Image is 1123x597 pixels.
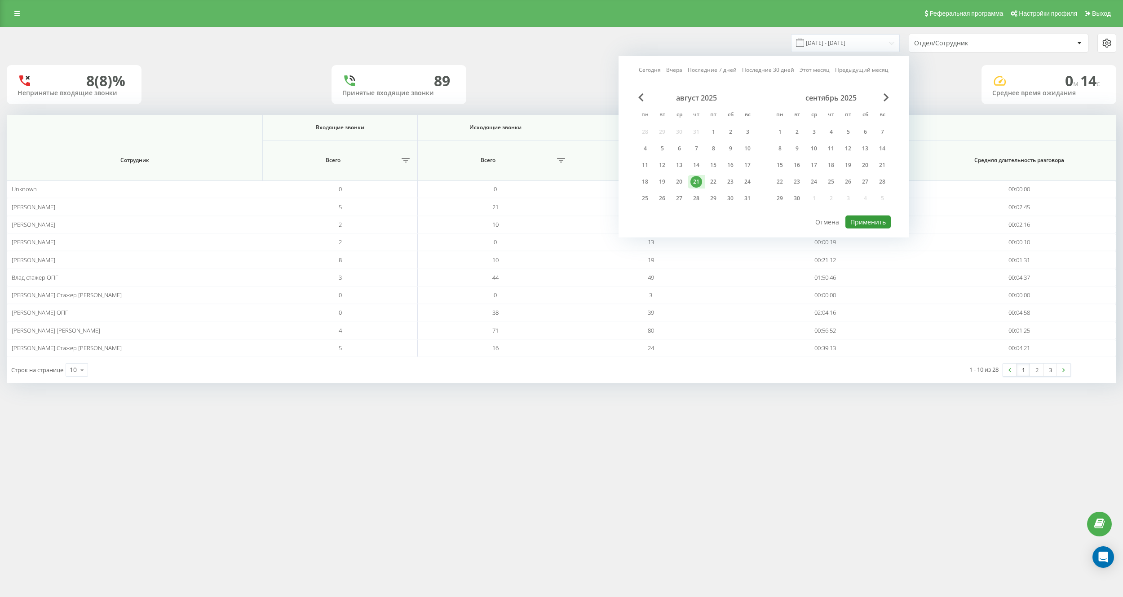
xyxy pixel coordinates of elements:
[840,158,857,172] div: пт 19 сент. 2025 г.
[656,193,668,204] div: 26
[12,185,37,193] span: Unknown
[637,93,756,102] div: август 2025
[808,159,820,171] div: 17
[824,109,838,122] abbr: четверг
[810,215,844,228] button: Отмена
[12,256,55,264] span: [PERSON_NAME]
[688,192,705,205] div: чт 28 авг. 2025 г.
[339,256,342,264] span: 8
[791,193,803,204] div: 30
[339,273,342,281] span: 3
[800,66,830,74] a: Этот месяц
[842,126,854,138] div: 5
[858,109,872,122] abbr: суббота
[494,291,497,299] span: 0
[771,158,788,172] div: пн 15 сент. 2025 г.
[936,157,1102,164] span: Средняя длительность разговора
[707,159,719,171] div: 15
[707,143,719,154] div: 8
[648,308,654,316] span: 39
[774,143,786,154] div: 8
[788,142,805,155] div: вт 9 сент. 2025 г.
[18,89,131,97] div: Непринятые входящие звонки
[771,192,788,205] div: пн 29 сент. 2025 г.
[637,142,654,155] div: пн 4 авг. 2025 г.
[876,159,888,171] div: 21
[339,185,342,193] span: 0
[728,339,922,357] td: 00:39:13
[739,175,756,189] div: вс 24 авг. 2025 г.
[825,126,837,138] div: 4
[671,175,688,189] div: ср 20 авг. 2025 г.
[654,158,671,172] div: вт 12 авг. 2025 г.
[805,175,822,189] div: ср 24 сент. 2025 г.
[492,203,499,211] span: 21
[840,175,857,189] div: пт 26 сент. 2025 г.
[788,175,805,189] div: вт 23 сент. 2025 г.
[842,159,854,171] div: 19
[688,66,737,74] a: Последние 7 дней
[825,159,837,171] div: 18
[722,142,739,155] div: сб 9 авг. 2025 г.
[805,125,822,139] div: ср 3 сент. 2025 г.
[825,176,837,188] div: 25
[807,109,821,122] abbr: среда
[604,124,1084,131] span: Все звонки
[12,273,58,281] span: Влад стажер ОПГ
[339,308,342,316] span: 0
[741,109,754,122] abbr: воскресенье
[805,158,822,172] div: ср 17 сент. 2025 г.
[494,185,497,193] span: 0
[690,193,702,204] div: 28
[842,176,854,188] div: 26
[771,175,788,189] div: пн 22 сент. 2025 г.
[722,175,739,189] div: сб 23 авг. 2025 г.
[728,322,922,339] td: 00:56:52
[822,142,840,155] div: чт 11 сент. 2025 г.
[742,159,753,171] div: 17
[705,125,722,139] div: пт 1 авг. 2025 г.
[639,143,651,154] div: 4
[12,238,55,246] span: [PERSON_NAME]
[274,124,406,131] span: Входящие звонки
[922,216,1116,233] td: 00:02:16
[725,176,736,188] div: 23
[11,366,63,374] span: Строк на странице
[742,143,753,154] div: 10
[639,176,651,188] div: 18
[842,143,854,154] div: 12
[788,125,805,139] div: вт 2 сент. 2025 г.
[23,157,245,164] span: Сотрудник
[672,109,686,122] abbr: среда
[742,193,753,204] div: 31
[922,286,1116,304] td: 00:00:00
[876,176,888,188] div: 28
[1043,364,1057,376] a: 3
[673,176,685,188] div: 20
[339,291,342,299] span: 0
[874,142,891,155] div: вс 14 сент. 2025 г.
[648,256,654,264] span: 19
[857,175,874,189] div: сб 27 сент. 2025 г.
[876,126,888,138] div: 7
[655,109,669,122] abbr: вторник
[707,176,719,188] div: 22
[656,176,668,188] div: 19
[724,109,737,122] abbr: суббота
[808,176,820,188] div: 24
[492,326,499,334] span: 71
[1092,546,1114,568] div: Open Intercom Messenger
[771,125,788,139] div: пн 1 сент. 2025 г.
[339,203,342,211] span: 5
[859,159,871,171] div: 20
[722,125,739,139] div: сб 2 авг. 2025 г.
[742,126,753,138] div: 3
[654,192,671,205] div: вт 26 авг. 2025 г.
[492,344,499,352] span: 16
[739,158,756,172] div: вс 17 авг. 2025 г.
[707,193,719,204] div: 29
[1030,364,1043,376] a: 2
[671,142,688,155] div: ср 6 авг. 2025 г.
[1096,79,1100,88] span: c
[845,215,891,228] button: Применить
